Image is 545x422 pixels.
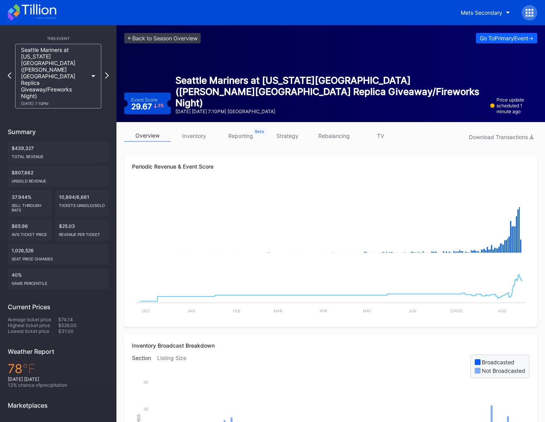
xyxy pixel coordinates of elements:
[12,151,105,159] div: Total Revenue
[8,376,109,382] div: [DATE] [DATE]
[311,130,357,142] a: rebalancing
[175,109,486,114] div: [DATE] [DATE] 7:10PM | [GEOGRAPHIC_DATA]
[12,176,105,183] div: Unsold Revenue
[8,317,58,322] div: Average ticket price
[144,406,148,411] text: 40
[132,261,529,319] svg: Chart title
[59,229,105,237] div: Revenue per ticket
[8,382,109,388] div: 13 % chance of precipitation
[498,308,506,313] text: Aug
[8,322,58,328] div: Highest ticket price
[363,308,371,313] text: May
[132,163,529,170] div: Periodic Revenue & Event Score
[12,229,48,237] div: Avg ticket price
[171,130,217,142] a: inventory
[124,33,201,43] a: <-Back to Season Overview
[409,308,417,313] text: Jun
[8,128,109,136] div: Summary
[144,380,148,384] text: 60
[158,103,164,108] div: 3 %
[21,101,88,106] div: [DATE] 7:10PM
[55,219,109,241] div: $25.03
[319,308,327,313] text: Apr
[55,190,109,216] div: 10,894/6,661
[465,132,537,142] button: Download Transactions
[131,97,158,103] div: Event Score
[175,75,486,109] div: Seattle Mariners at [US_STATE][GEOGRAPHIC_DATA] ([PERSON_NAME][GEOGRAPHIC_DATA] Replica Giveaway/...
[8,190,52,216] div: 37.944%
[357,130,404,142] a: TV
[8,401,109,409] div: Marketplaces
[476,33,537,43] button: Go ToPrimaryEvent->
[131,103,164,110] div: 29.67
[58,317,109,322] div: $74.14
[142,308,150,313] text: Dec
[12,253,105,261] div: seat price changes
[233,308,240,313] text: Feb
[8,361,109,376] div: 78
[8,348,109,355] div: Weather Report
[480,35,533,41] div: Go To Primary Event ->
[274,308,283,313] text: Mar
[8,219,52,241] div: $65.96
[132,342,529,349] div: Inventory Broadcast Breakdown
[12,200,48,212] div: Sell Through Rate
[8,141,109,163] div: $439,327
[217,130,264,142] a: reporting
[12,278,105,286] div: Game percentile
[8,303,109,311] div: Current Prices
[482,359,514,365] div: Broadcasted
[8,244,109,265] div: 1,026,526
[455,5,516,20] button: Mets Secondary
[132,183,529,261] svg: Chart title
[59,200,105,208] div: Tickets Unsold/Sold
[8,36,109,41] div: This Event
[461,9,502,16] div: Mets Secondary
[157,355,193,378] div: Listing Size
[58,322,109,328] div: $526.00
[58,328,109,334] div: $31.00
[187,308,195,313] text: Jan
[23,361,35,376] span: ℉
[490,97,537,114] div: Price update scheduled 1 minute ago
[21,47,88,106] div: Seattle Mariners at [US_STATE][GEOGRAPHIC_DATA] ([PERSON_NAME][GEOGRAPHIC_DATA] Replica Giveaway/...
[469,134,533,140] div: Download Transactions
[8,268,109,289] div: 40%
[450,308,463,313] text: [DATE]
[264,130,311,142] a: strategy
[8,328,58,334] div: Lowest ticket price
[8,166,109,187] div: $807,662
[482,367,525,374] div: Not Broadcasted
[124,130,171,142] a: overview
[132,355,157,378] div: Section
